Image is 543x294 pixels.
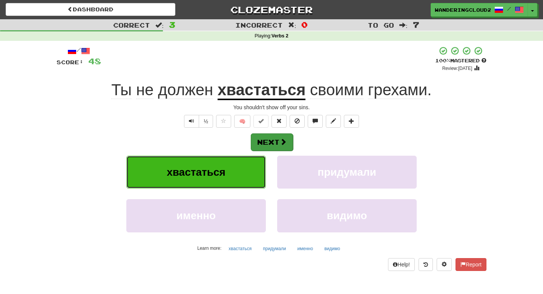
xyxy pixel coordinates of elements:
[310,81,364,99] span: своими
[271,33,288,39] strong: Verbs 2
[290,115,305,128] button: Ignore sentence (alt+i)
[167,166,225,178] span: хвастаться
[419,258,433,271] button: Round history (alt+y)
[368,81,427,99] span: грехами
[126,199,266,232] button: именно
[176,210,216,221] span: именно
[435,6,491,13] span: WanderingCloud2943
[199,115,213,128] button: ½
[399,22,408,28] span: :
[158,81,213,99] span: должен
[111,81,132,99] span: Ты
[327,210,367,221] span: видимо
[57,46,101,56] div: /
[368,21,394,29] span: To go
[388,258,415,271] button: Help!
[216,115,231,128] button: Favorite sentence (alt+f)
[308,115,323,128] button: Discuss sentence (alt+u)
[320,243,344,254] button: видимо
[184,115,199,128] button: Play sentence audio (ctl+space)
[126,156,266,189] button: хвастаться
[218,81,306,100] u: хвастаться
[442,66,472,71] small: Review: [DATE]
[435,57,450,63] span: 100 %
[431,3,528,17] a: WanderingCloud2943 /
[413,20,419,29] span: 7
[326,115,341,128] button: Edit sentence (alt+d)
[224,243,256,254] button: хвастаться
[344,115,359,128] button: Add to collection (alt+a)
[187,3,356,16] a: Clozemaster
[435,57,486,64] div: Mastered
[169,20,175,29] span: 3
[288,22,296,28] span: :
[136,81,154,99] span: не
[113,21,150,29] span: Correct
[507,6,511,11] span: /
[293,243,318,254] button: именно
[318,166,376,178] span: придумали
[277,199,417,232] button: видимо
[456,258,486,271] button: Report
[305,81,431,99] span: .
[57,104,486,111] div: You shouldn't show off your sins.
[251,133,293,151] button: Next
[183,115,213,128] div: Text-to-speech controls
[259,243,290,254] button: придумали
[88,56,101,66] span: 48
[6,3,175,16] a: Dashboard
[253,115,268,128] button: Set this sentence to 100% Mastered (alt+m)
[155,22,164,28] span: :
[301,20,308,29] span: 0
[235,21,283,29] span: Incorrect
[271,115,287,128] button: Reset to 0% Mastered (alt+r)
[277,156,417,189] button: придумали
[234,115,250,128] button: 🧠
[57,59,84,65] span: Score:
[197,246,221,251] small: Learn more:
